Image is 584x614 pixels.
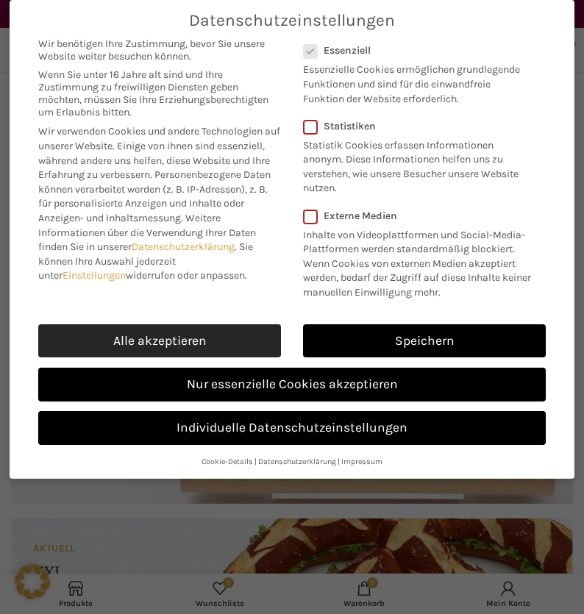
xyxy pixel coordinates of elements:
a: Datenschutzerklärung [132,240,235,253]
a: Impressum [341,457,382,466]
p: Inhalte von Videoplattformen und Social-Media-Plattformen werden standardmäßig blockiert. Wenn Co... [303,222,536,300]
a: Alle akzeptieren [38,324,281,358]
span: Wir benötigen Ihre Zustimmung, bevor Sie unsere Website weiter besuchen können. [38,38,281,63]
span: Weitere Informationen über die Verwendung Ihrer Daten finden Sie in unserer . [38,212,256,253]
label: Externe Medien [303,210,536,222]
a: Datenschutzerklärung [258,457,336,466]
a: Individuelle Datenschutzeinstellungen [38,411,546,445]
p: Essenzielle Cookies ermöglichen grundlegende Funktionen und sind für die einwandfreie Funktion de... [303,57,527,106]
a: Cookie-Details [202,457,253,466]
p: Statistik Cookies erfassen Informationen anonym. Diese Informationen helfen uns zu verstehen, wie... [303,132,527,196]
span: Personenbezogene Daten können verarbeitet werden (z. B. IP-Adressen), z. B. für personalisierte A... [38,168,271,224]
span: Wir verwenden Cookies und andere Technologien auf unserer Website. Einige von ihnen sind essenzie... [38,125,280,181]
span: Sie können Ihre Auswahl jederzeit unter widerrufen oder anpassen. [38,240,253,282]
label: Essenziell [303,44,527,57]
span: Wenn Sie unter 16 Jahre alt sind und Ihre Zustimmung zu freiwilligen Diensten geben möchten, müss... [38,68,281,118]
a: Nur essenzielle Cookies akzeptieren [38,368,546,401]
a: Speichern [303,324,546,358]
span: Datenschutzeinstellungen [189,11,395,30]
a: Einstellungen [63,269,126,282]
label: Statistiken [303,120,527,132]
